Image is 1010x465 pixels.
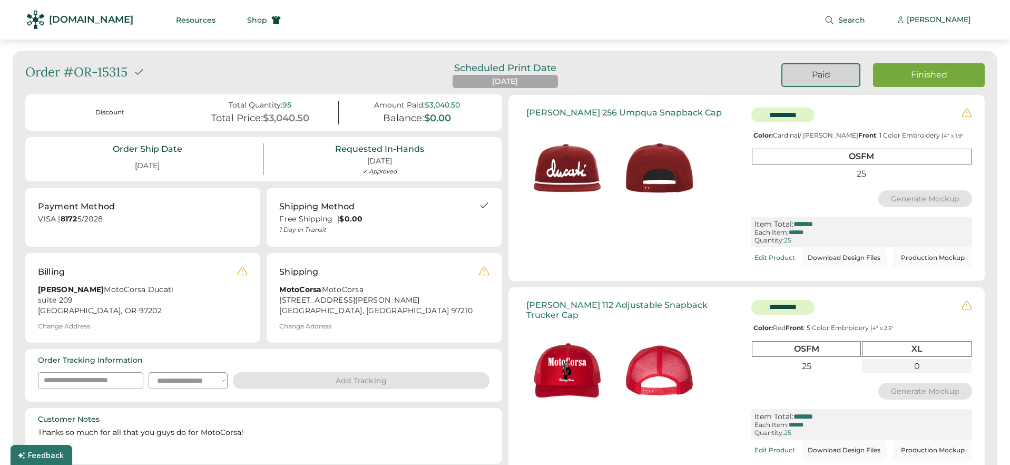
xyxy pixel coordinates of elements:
[61,214,77,224] strong: 8172
[25,63,128,81] div: Order #OR-15315
[862,341,972,356] div: XL
[858,131,876,139] strong: Front
[163,9,228,31] button: Resources
[753,131,773,139] strong: Color:
[752,149,972,164] div: OSFM
[38,214,248,227] div: VISA | 5/2028
[526,108,722,118] div: [PERSON_NAME] 256 Umpqua Snapback Cap
[752,359,861,373] div: 25
[38,428,489,451] div: Thanks so much for all that you guys do for MotoCorsa!
[339,214,362,224] strong: $0.00
[234,9,293,31] button: Shop
[754,220,793,229] div: Item Total:
[878,190,973,207] button: Generate Mockup
[374,101,425,110] div: Amount Paid:
[613,122,705,214] img: generate-image
[263,113,309,124] div: $3,040.50
[526,300,742,320] div: [PERSON_NAME] 112 Adjustable Snapback Trucker Cap
[521,324,613,416] img: generate-image
[279,285,478,316] div: MotoCorsa [STREET_ADDRESS][PERSON_NAME] [GEOGRAPHIC_DATA], [GEOGRAPHIC_DATA] 97210
[424,113,451,124] div: $0.00
[753,324,773,332] strong: Color:
[812,9,878,31] button: Search
[233,372,489,389] button: Add Tracking
[492,76,518,87] div: [DATE]
[751,132,972,139] div: Cardinal/ [PERSON_NAME] : 1 Color Embroidery |
[38,285,237,316] div: MotoCorsa Ducati suite 209 [GEOGRAPHIC_DATA], OR 97202
[801,440,887,461] button: Download Design Files
[282,101,291,110] div: 95
[49,13,133,26] div: [DOMAIN_NAME]
[754,447,795,454] div: Edit Product
[279,200,355,213] div: Shipping Method
[521,122,613,214] img: generate-image
[751,324,972,332] div: Red : 5 Color Embroidery |
[801,247,887,268] button: Download Design Files
[878,383,973,400] button: Generate Mockup
[944,132,964,139] font: 4" x 1.9"
[279,285,321,294] strong: MotoCorsa
[754,237,784,244] div: Quantity:
[211,113,263,124] div: Total Price:
[38,355,143,366] div: Order Tracking Information
[786,324,803,332] strong: Front
[38,200,115,213] div: Payment Method
[838,16,865,24] span: Search
[122,157,172,176] div: [DATE]
[752,341,861,356] div: OSFM
[279,323,331,330] div: Change Address
[439,63,571,73] div: Scheduled Print Date
[383,113,424,124] div: Balance:
[279,226,478,234] div: 1 Day in Transit
[229,101,282,110] div: Total Quantity:
[279,266,318,278] div: Shipping
[784,429,791,437] div: 25
[795,69,847,81] div: Paid
[613,324,705,416] img: generate-image
[279,214,478,225] div: Free Shipping |
[247,16,267,24] span: Shop
[113,143,182,155] div: Order Ship Date
[425,101,460,110] div: $3,040.50
[893,247,972,268] button: Production Mockup
[38,414,100,425] div: Customer Notes
[752,167,972,181] div: 25
[754,254,795,261] div: Edit Product
[26,11,45,29] img: Rendered Logo - Screens
[754,429,784,437] div: Quantity:
[754,412,793,421] div: Item Total:
[335,143,424,155] div: Requested In-Hands
[754,229,789,236] div: Each Item:
[893,440,972,461] button: Production Mockup
[784,237,791,244] div: 25
[44,108,175,117] div: Discount
[367,156,392,167] div: [DATE]
[886,69,972,81] div: Finished
[38,323,90,330] div: Change Address
[872,325,894,332] font: 4" x 2.5"
[907,15,971,25] div: [PERSON_NAME]
[38,285,104,294] strong: [PERSON_NAME]
[38,266,65,278] div: Billing
[754,421,789,429] div: Each Item:
[362,168,397,175] div: ✓ Approved
[862,359,972,373] div: 0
